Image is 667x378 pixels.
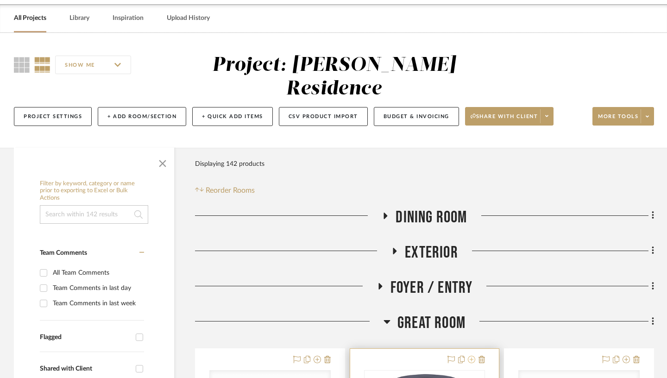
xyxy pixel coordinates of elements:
[195,155,264,173] div: Displaying 142 products
[592,107,654,126] button: More tools
[465,107,554,126] button: Share with client
[98,107,186,126] button: + Add Room/Section
[397,313,466,333] span: Great Room
[69,12,89,25] a: Library
[206,185,255,196] span: Reorder Rooms
[113,12,144,25] a: Inspiration
[279,107,368,126] button: CSV Product Import
[374,107,459,126] button: Budget & Invoicing
[53,296,142,311] div: Team Comments in last week
[396,208,467,227] span: Dining Room
[195,185,255,196] button: Reorder Rooms
[212,56,456,99] div: Project: [PERSON_NAME] Residence
[40,250,87,256] span: Team Comments
[405,243,458,263] span: Exterior
[40,334,131,341] div: Flagged
[192,107,273,126] button: + Quick Add Items
[14,12,46,25] a: All Projects
[167,12,210,25] a: Upload History
[53,265,142,280] div: All Team Comments
[598,113,638,127] span: More tools
[40,205,148,224] input: Search within 142 results
[14,107,92,126] button: Project Settings
[40,365,131,373] div: Shared with Client
[471,113,538,127] span: Share with client
[390,278,473,298] span: Foyer / Entry
[40,180,148,202] h6: Filter by keyword, category or name prior to exporting to Excel or Bulk Actions
[153,152,172,171] button: Close
[53,281,142,296] div: Team Comments in last day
